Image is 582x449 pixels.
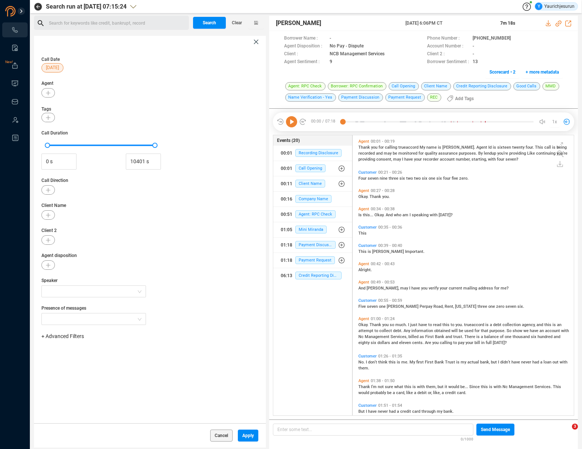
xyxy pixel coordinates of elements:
[481,340,486,345] span: in
[371,145,379,150] span: you
[281,254,292,266] div: 01:18
[2,76,28,91] li: Visuals
[295,180,325,188] span: Client Name
[387,304,420,309] span: [PERSON_NAME]
[458,340,466,345] span: pay
[376,151,384,156] span: and
[497,157,505,162] span: four
[507,328,513,333] span: So
[557,322,561,327] span: an
[193,17,226,29] button: Search
[368,249,372,254] span: is
[553,384,561,389] span: This
[295,164,326,172] span: Call Opening
[471,157,488,162] span: starting,
[550,117,560,127] button: 1x
[445,384,448,389] span: it
[358,390,370,395] span: would
[440,157,456,162] span: account
[443,176,452,181] span: four
[478,151,484,156] span: By
[385,384,394,389] span: sure
[358,176,368,181] span: Four
[526,66,559,78] span: + more metadata
[494,384,502,389] span: with
[445,360,456,365] span: Trust
[488,304,496,309] span: one
[273,268,352,283] button: 06:13Credit Reporting Disclosure
[418,322,428,327] span: have
[476,145,488,150] span: Agent
[522,66,563,78] button: + more metadata
[425,151,438,156] span: quality
[435,334,445,339] span: Bank
[371,384,378,389] span: I'm
[378,360,389,365] span: think
[445,304,455,309] span: Rent,
[484,334,500,339] span: balance
[41,130,258,136] span: Call Duration
[295,272,342,279] span: Credit Reporting Disclosure
[498,360,500,365] span: I
[358,151,376,156] span: recorded
[535,3,575,10] div: Yaurichjesurun
[281,270,292,282] div: 06:13
[379,304,387,309] span: one
[433,304,445,309] span: Road,
[358,249,368,254] span: This
[281,239,292,251] div: 01:18
[387,390,393,395] span: be
[463,286,478,291] span: mailing
[512,145,526,150] span: twenty
[461,360,467,365] span: my
[536,322,544,327] span: and
[517,304,524,309] span: six.
[358,194,370,199] span: Okay.
[417,384,426,389] span: with
[535,384,553,389] span: Services.
[505,334,513,339] span: one
[502,322,522,327] span: collection
[398,145,420,150] span: trueaccord
[455,322,464,327] span: you.
[273,192,352,207] button: 00:16Company Name
[553,322,557,327] span: is
[358,231,367,236] span: This
[493,145,497,150] span: is
[412,213,430,217] span: speaking
[530,328,539,333] span: have
[399,176,406,181] span: six
[393,157,402,162] span: may
[409,286,411,291] span: I
[41,106,51,112] span: Tags
[232,17,242,29] span: Clear
[41,305,146,312] span: Presence of messages
[386,213,394,217] span: And
[481,334,484,339] span: a
[430,213,439,217] span: with
[513,328,523,333] span: show
[485,66,520,78] button: Scorecard • 2
[421,286,429,291] span: you
[382,322,390,327] span: you
[466,340,474,345] span: your
[363,213,374,217] span: this...
[281,208,292,220] div: 00:51
[535,145,544,150] span: This
[406,176,414,181] span: two
[281,193,292,205] div: 00:16
[552,116,557,128] span: 1x
[281,147,292,159] div: 00:01
[440,340,453,345] span: calling
[358,328,374,333] span: attempt
[505,157,518,162] span: seven?
[2,22,28,37] li: Interactions
[418,151,425,156] span: for
[420,304,433,309] span: Perpay
[370,390,387,395] span: probably
[398,151,418,156] span: monitored
[445,334,453,339] span: and
[281,178,292,190] div: 00:11
[433,322,442,327] span: read
[511,360,521,365] span: have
